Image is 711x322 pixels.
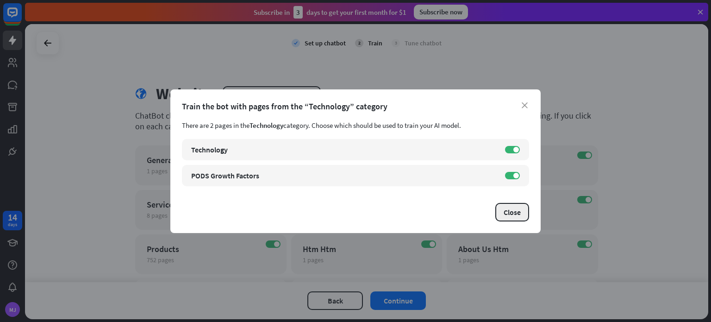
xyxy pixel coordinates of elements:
[522,102,528,108] i: close
[7,4,35,32] button: Open LiveChat chat widget
[191,171,496,180] div: PODS Growth Factors
[182,101,529,112] div: Train the bot with pages from the “Technology” category
[495,203,529,221] button: Close
[182,121,529,130] div: There are 2 pages in the category. Choose which should be used to train your AI model.
[249,121,283,130] span: Technology
[191,145,496,154] div: Technology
